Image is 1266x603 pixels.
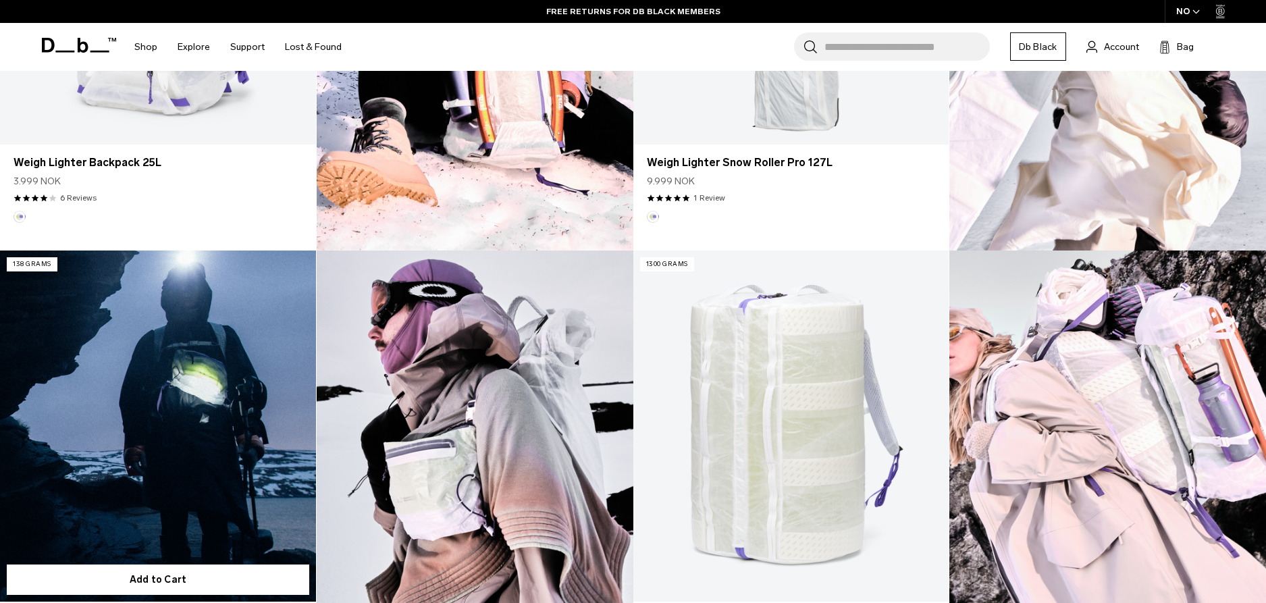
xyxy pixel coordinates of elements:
[633,251,949,602] a: Weigh Lighter Split Duffel 70L
[546,5,720,18] a: FREE RETURNS FOR DB BLACK MEMBERS
[1104,40,1139,54] span: Account
[647,155,936,171] a: Weigh Lighter Snow Roller Pro 127L
[7,565,309,595] button: Add to Cart
[230,23,265,71] a: Support
[7,257,57,271] p: 138 grams
[693,192,725,204] a: 1 reviews
[1010,32,1066,61] a: Db Black
[178,23,210,71] a: Explore
[1086,38,1139,55] a: Account
[60,192,97,204] a: 6 reviews
[647,211,659,223] button: Aurora
[124,23,352,71] nav: Main Navigation
[647,174,695,188] span: 9.999 NOK
[14,211,26,223] button: Aurora
[285,23,342,71] a: Lost & Found
[640,257,694,271] p: 1300 grams
[14,174,61,188] span: 3.999 NOK
[1177,40,1194,54] span: Bag
[1159,38,1194,55] button: Bag
[14,155,302,171] a: Weigh Lighter Backpack 25L
[134,23,157,71] a: Shop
